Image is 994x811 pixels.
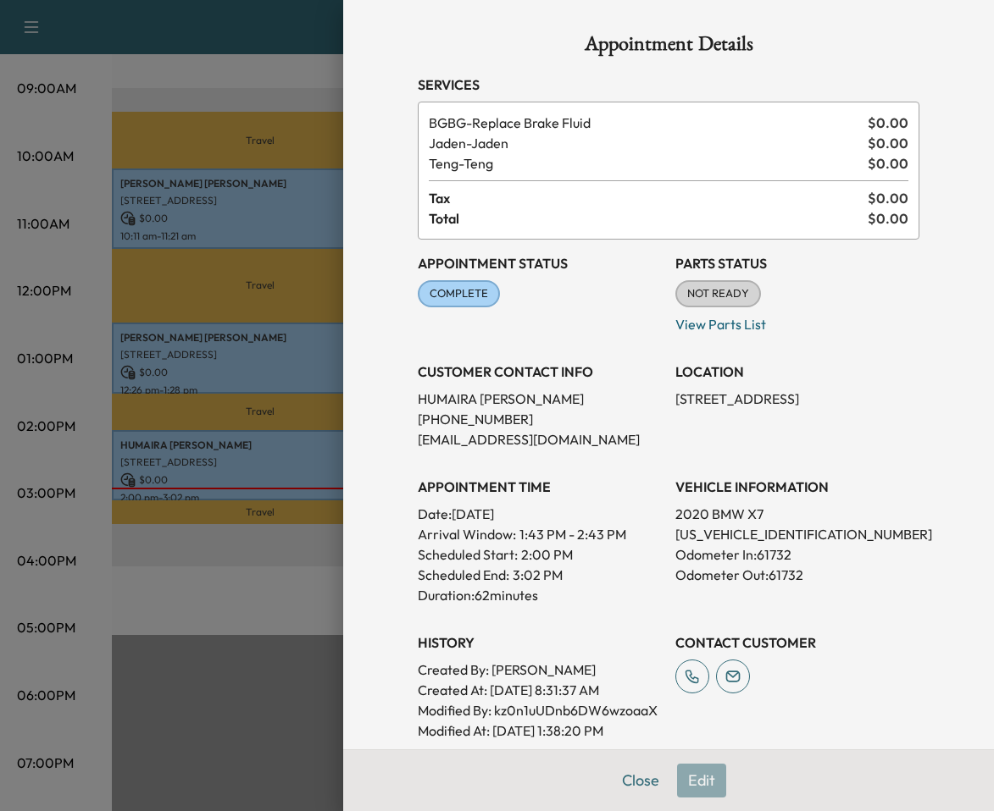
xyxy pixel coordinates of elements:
span: Tax [429,188,868,208]
button: Close [611,764,670,797]
span: $ 0.00 [868,188,908,208]
span: $ 0.00 [868,208,908,229]
p: Arrival Window: [418,524,662,544]
p: HUMAIRA [PERSON_NAME] [418,389,662,409]
p: [STREET_ADDRESS] [675,389,919,409]
p: Created At : [DATE] 8:31:37 AM [418,680,662,700]
p: Duration: 62 minutes [418,585,662,605]
h3: CONTACT CUSTOMER [675,632,919,653]
span: 1:43 PM - 2:43 PM [519,524,626,544]
h3: CUSTOMER CONTACT INFO [418,361,662,382]
p: Modified By : kz0n1uUDnb6DW6wzoaaX [418,700,662,720]
p: Created By : [PERSON_NAME] [418,659,662,680]
h1: Appointment Details [418,34,919,61]
h3: History [418,632,662,653]
span: $ 0.00 [868,113,908,133]
p: [EMAIL_ADDRESS][DOMAIN_NAME] [418,429,662,450]
p: [PHONE_NUMBER] [418,409,662,429]
span: NOT READY [677,285,759,302]
p: Odometer Out: 61732 [675,565,919,585]
span: Replace Brake Fluid [429,113,861,133]
span: $ 0.00 [868,153,908,174]
h3: APPOINTMENT TIME [418,477,662,497]
p: Scheduled Start: [418,544,518,565]
p: 2020 BMW X7 [675,504,919,524]
h3: Services [418,74,919,95]
span: $ 0.00 [868,133,908,153]
h3: LOCATION [675,361,919,382]
span: Teng [429,153,861,174]
p: 3:02 PM [513,565,563,585]
span: Total [429,208,868,229]
p: View Parts List [675,307,919,334]
p: Date: [DATE] [418,504,662,524]
p: Modified At : [DATE] 1:38:20 PM [418,720,662,741]
span: COMPLETE [419,285,498,302]
h3: VEHICLE INFORMATION [675,477,919,497]
p: [US_VEHICLE_IDENTIFICATION_NUMBER] [675,524,919,544]
h3: Parts Status [675,253,919,273]
p: 2:00 PM [521,544,573,565]
h3: Appointment Status [418,253,662,273]
span: Jaden [429,133,861,153]
p: Odometer In: 61732 [675,544,919,565]
p: Scheduled End: [418,565,509,585]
